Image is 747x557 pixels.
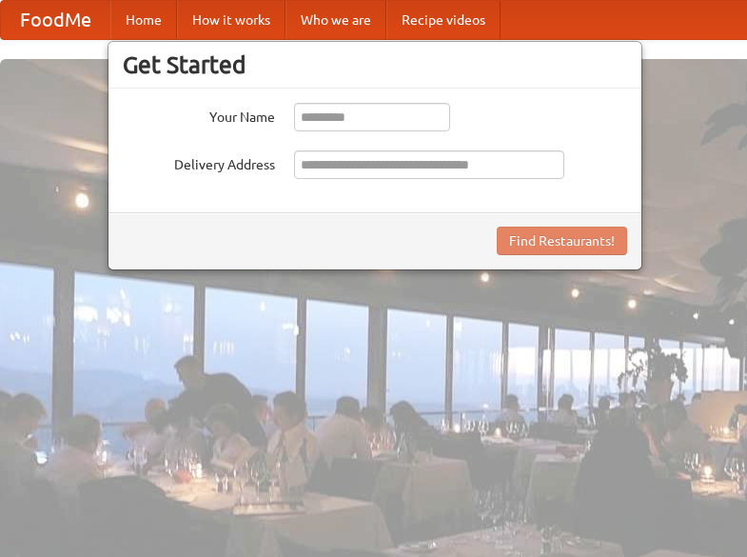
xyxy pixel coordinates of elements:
[386,1,501,39] a: Recipe videos
[123,150,275,174] label: Delivery Address
[110,1,177,39] a: Home
[123,50,627,79] h3: Get Started
[177,1,285,39] a: How it works
[1,1,110,39] a: FoodMe
[285,1,386,39] a: Who we are
[123,103,275,127] label: Your Name
[497,227,627,255] button: Find Restaurants!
